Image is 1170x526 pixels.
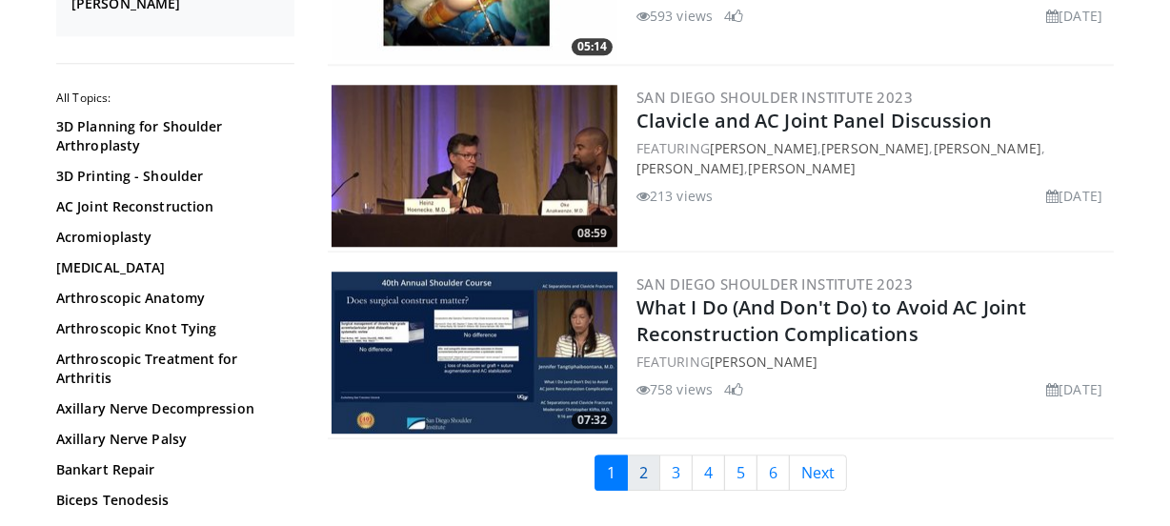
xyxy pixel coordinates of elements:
a: 07:32 [332,272,617,434]
a: [PERSON_NAME] [636,159,744,177]
a: San Diego Shoulder Institute 2023 [636,274,913,293]
a: [PERSON_NAME] [710,353,817,371]
a: 4 [692,455,725,491]
span: 05:14 [572,38,613,55]
div: FEATURING , , , , [636,138,1110,178]
a: Clavicle and AC Joint Panel Discussion [636,108,992,133]
a: 6 [756,455,790,491]
a: 3D Planning for Shoulder Arthroplasty [56,117,290,155]
a: Arthroscopic Knot Tying [56,319,290,338]
a: Arthroscopic Anatomy [56,289,290,308]
a: Axillary Nerve Palsy [56,430,290,449]
li: 213 views [636,186,713,206]
a: 08:59 [332,85,617,247]
a: 3 [659,455,693,491]
a: 1 [595,455,628,491]
a: Next [789,455,847,491]
div: FEATURING [636,352,1110,372]
h2: All Topics: [56,91,294,106]
a: 5 [724,455,757,491]
a: San Diego Shoulder Institute 2023 [636,88,913,107]
img: 0059467a-0392-47d2-a55f-30a22d580de1.300x170_q85_crop-smart_upscale.jpg [332,85,617,247]
li: 4 [724,379,743,399]
li: [DATE] [1046,6,1102,26]
a: [MEDICAL_DATA] [56,258,290,277]
a: [PERSON_NAME] [934,139,1041,157]
li: 593 views [636,6,713,26]
li: 758 views [636,379,713,399]
img: 2e375856-51be-4f42-87a2-b576b99c41ea.300x170_q85_crop-smart_upscale.jpg [332,272,617,434]
a: 2 [627,455,660,491]
li: 4 [724,6,743,26]
a: AC Joint Reconstruction [56,197,290,216]
span: 08:59 [572,225,613,242]
a: Bankart Repair [56,460,290,479]
a: Acromioplasty [56,228,290,247]
a: Biceps Tenodesis [56,491,290,510]
a: Axillary Nerve Decompression [56,399,290,418]
a: [PERSON_NAME] [821,139,929,157]
li: [DATE] [1046,186,1102,206]
span: 07:32 [572,412,613,429]
a: [PERSON_NAME] [748,159,856,177]
a: What I Do (And Don't Do) to Avoid AC Joint Reconstruction Complications [636,294,1026,347]
a: 3D Printing - Shoulder [56,167,290,186]
a: [PERSON_NAME] [710,139,817,157]
li: [DATE] [1046,379,1102,399]
a: Arthroscopic Treatment for Arthritis [56,350,290,388]
nav: Search results pages [328,455,1114,491]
